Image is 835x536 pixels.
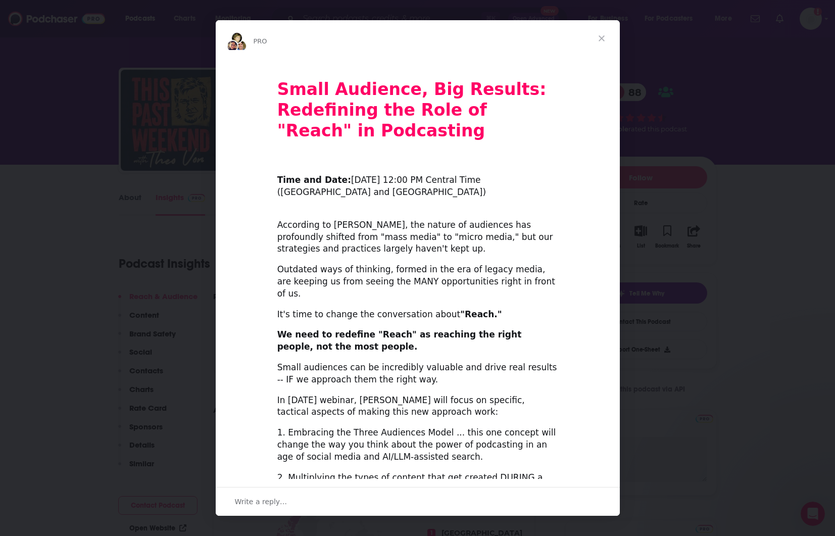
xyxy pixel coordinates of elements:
b: Time and Date: [277,175,351,185]
div: 2. Multiplying the types of content that get created DURING a recording session (e.g., BTS footage) [277,472,558,496]
img: Dave avatar [235,40,247,52]
div: ​ [DATE] 12:00 PM Central Time ([GEOGRAPHIC_DATA] and [GEOGRAPHIC_DATA]) [277,163,558,199]
img: Sydney avatar [226,40,238,52]
span: PRO [254,37,267,45]
div: According to [PERSON_NAME], the nature of audiences has profoundly shifted from "mass media" to "... [277,207,558,255]
span: Close [583,20,620,57]
div: Outdated ways of thinking, formed in the era of legacy media, are keeping us from seeing the MANY... [277,264,558,300]
b: Small Audience, Big Results: Redefining the Role of "Reach" in Podcasting [277,79,547,140]
span: Write a reply… [235,495,287,508]
b: We need to redefine "Reach" as reaching the right people, not the most people. [277,329,522,352]
img: Barbara avatar [231,32,243,44]
div: Open conversation and reply [216,487,620,516]
div: Small audiences can be incredibly valuable and drive real results -- IF we approach them the righ... [277,362,558,386]
div: In [DATE] webinar, [PERSON_NAME] will focus on specific, tactical aspects of making this new appr... [277,395,558,419]
b: "Reach." [460,309,502,319]
div: It's time to change the conversation about [277,309,558,321]
div: 1. Embracing the Three Audiences Model ... this one concept will change the way you think about t... [277,427,558,463]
